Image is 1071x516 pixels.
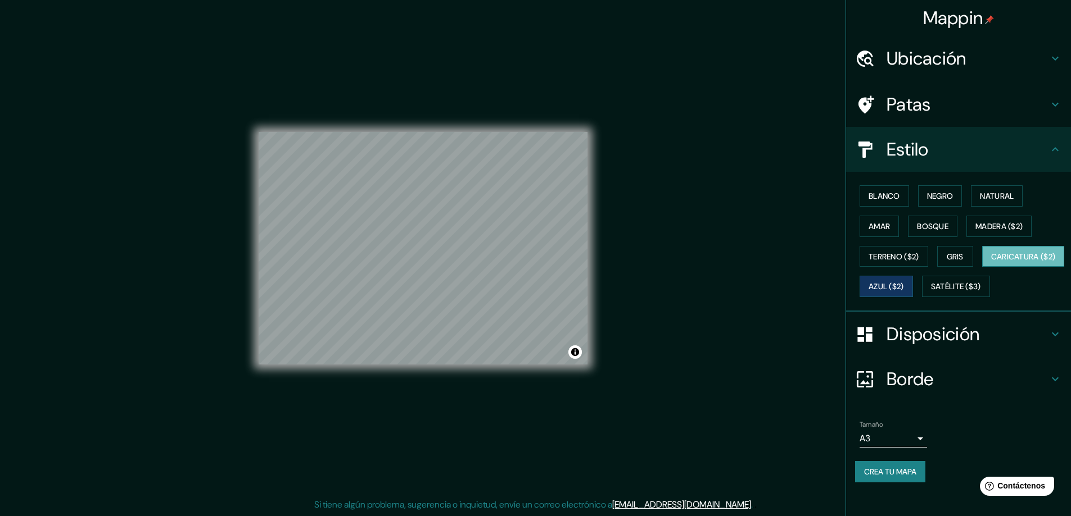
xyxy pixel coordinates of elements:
font: Madera ($2) [975,221,1023,231]
font: . [751,499,753,510]
button: Azul ($2) [860,276,913,297]
font: Terreno ($2) [869,252,919,262]
font: Bosque [917,221,948,231]
font: Negro [927,191,953,201]
img: pin-icon.png [985,15,994,24]
font: A3 [860,432,870,444]
font: Amar [869,221,890,231]
font: . [753,498,754,510]
font: Crea tu mapa [864,467,916,477]
font: Ubicación [887,47,966,70]
canvas: Mapa [259,132,588,364]
font: Satélite ($3) [931,282,981,292]
button: Crea tu mapa [855,461,925,482]
font: Gris [947,252,964,262]
iframe: Lanzador de widgets de ayuda [971,472,1059,504]
button: Amar [860,216,899,237]
div: Estilo [846,127,1071,172]
font: Mappin [923,6,983,30]
button: Madera ($2) [966,216,1032,237]
font: Si tiene algún problema, sugerencia o inquietud, envíe un correo electrónico a [314,499,612,510]
button: Blanco [860,185,909,207]
font: Disposición [887,322,979,346]
font: Tamaño [860,420,883,429]
button: Natural [971,185,1023,207]
button: Caricatura ($2) [982,246,1065,267]
button: Activar o desactivar atribución [568,345,582,359]
div: Patas [846,82,1071,127]
div: Borde [846,357,1071,401]
font: Caricatura ($2) [991,252,1056,262]
font: Natural [980,191,1014,201]
button: Bosque [908,216,957,237]
font: Azul ($2) [869,282,904,292]
button: Gris [937,246,973,267]
font: . [754,498,757,510]
font: Estilo [887,138,929,161]
font: Borde [887,367,934,391]
a: [EMAIL_ADDRESS][DOMAIN_NAME] [612,499,751,510]
button: Terreno ($2) [860,246,928,267]
font: Patas [887,93,931,116]
font: Blanco [869,191,900,201]
button: Negro [918,185,962,207]
div: Disposición [846,312,1071,357]
div: A3 [860,430,927,447]
button: Satélite ($3) [922,276,990,297]
div: Ubicación [846,36,1071,81]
